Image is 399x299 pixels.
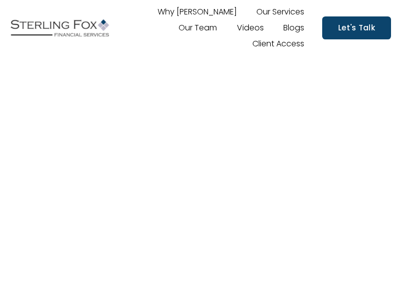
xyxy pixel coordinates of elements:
[256,4,304,20] a: Our Services
[179,20,217,36] a: Our Team
[252,36,304,52] a: Client Access
[8,15,112,40] img: Sterling Fox Financial Services
[237,20,264,36] a: Videos
[158,4,237,20] a: Why [PERSON_NAME]
[283,20,304,36] a: Blogs
[322,16,391,39] a: Let's Talk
